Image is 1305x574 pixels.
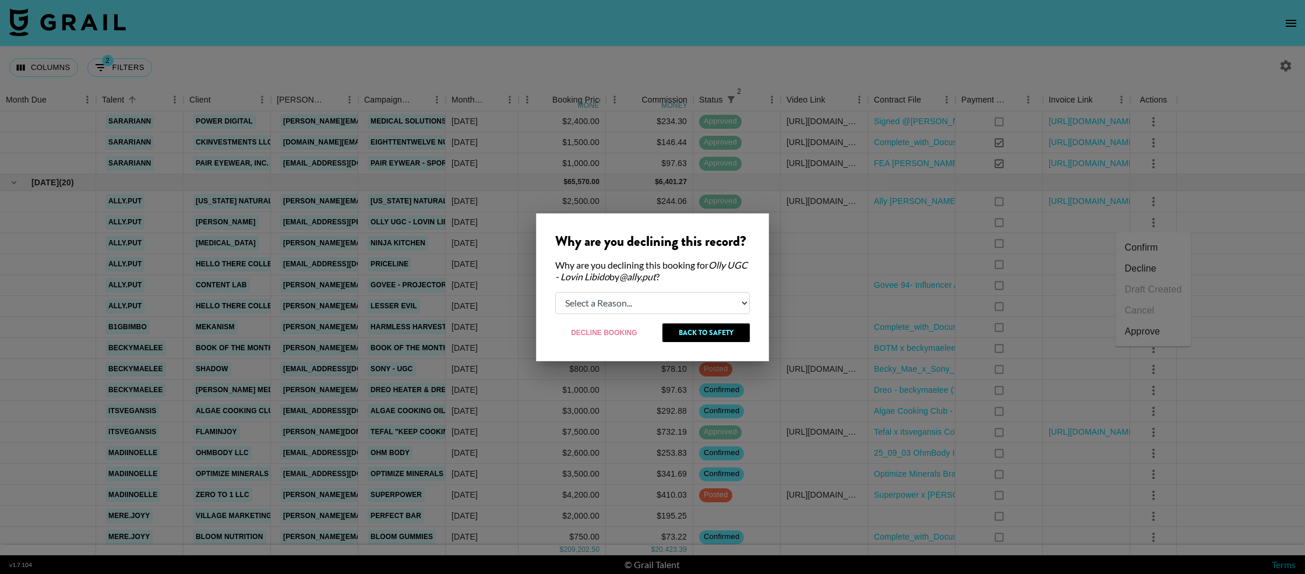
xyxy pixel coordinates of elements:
div: Why are you declining this booking for by ? [555,259,750,283]
button: Back to Safety [662,323,750,342]
em: Olly UGC - Lovin Libido [555,259,747,282]
button: Decline Booking [555,323,653,342]
div: Why are you declining this record? [555,233,750,250]
em: @ ally.put [619,271,656,282]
